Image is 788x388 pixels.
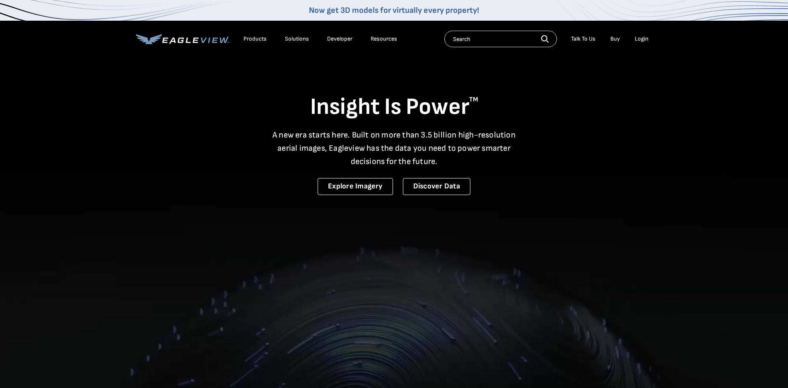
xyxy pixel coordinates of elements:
a: Buy [610,35,620,43]
p: A new era starts here. Built on more than 3.5 billion high-resolution aerial images, Eagleview ha... [267,128,521,168]
a: Developer [327,35,352,43]
sup: TM [469,96,478,104]
div: Solutions [285,35,309,43]
div: Talk To Us [571,35,595,43]
a: Discover Data [403,178,470,195]
div: Resources [371,35,397,43]
a: Explore Imagery [318,178,393,195]
input: Search [444,31,557,47]
a: Now get 3D models for virtually every property! [309,5,479,15]
h1: Insight Is Power [136,93,653,122]
div: Products [243,35,267,43]
div: Login [635,35,648,43]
